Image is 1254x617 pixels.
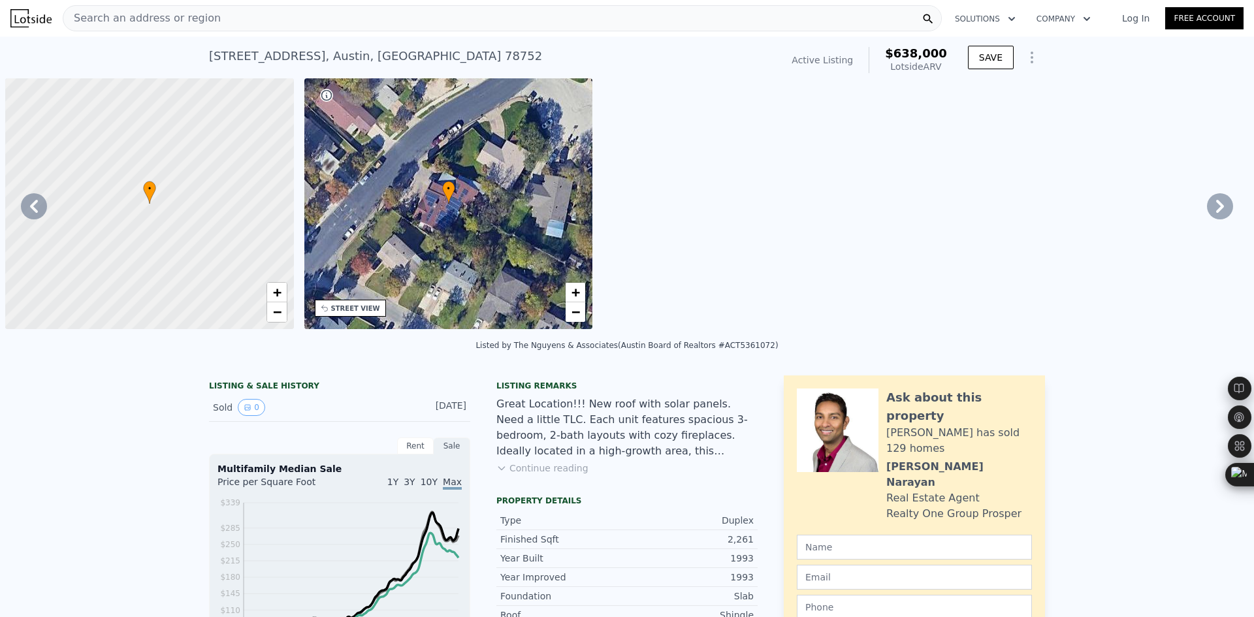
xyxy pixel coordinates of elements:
[885,46,947,60] span: $638,000
[797,535,1032,560] input: Name
[143,181,156,204] div: •
[220,573,240,582] tspan: $180
[220,606,240,615] tspan: $110
[885,60,947,73] div: Lotside ARV
[404,477,415,487] span: 3Y
[387,477,398,487] span: 1Y
[944,7,1026,31] button: Solutions
[627,533,754,546] div: 2,261
[1019,44,1045,71] button: Show Options
[968,46,1014,69] button: SAVE
[220,524,240,533] tspan: $285
[1026,7,1101,31] button: Company
[496,462,588,475] button: Continue reading
[886,506,1021,522] div: Realty One Group Prosper
[886,425,1032,456] div: [PERSON_NAME] has sold 129 homes
[792,55,853,65] span: Active Listing
[496,381,758,391] div: Listing remarks
[1165,7,1244,29] a: Free Account
[886,490,980,506] div: Real Estate Agent
[797,565,1032,590] input: Email
[217,475,340,496] div: Price per Square Foot
[1106,12,1165,25] a: Log In
[217,462,462,475] div: Multifamily Median Sale
[209,381,470,394] div: LISTING & SALE HISTORY
[220,540,240,549] tspan: $250
[421,477,438,487] span: 10Y
[272,304,281,320] span: −
[496,396,758,459] div: Great Location!!! New roof with solar panels. Need a little TLC. Each unit features spacious 3-be...
[566,283,585,302] a: Zoom in
[143,183,156,195] span: •
[408,399,466,416] div: [DATE]
[475,341,778,350] div: Listed by The Nguyens & Associates (Austin Board of Realtors #ACT5361072)
[442,181,455,204] div: •
[627,514,754,527] div: Duplex
[500,514,627,527] div: Type
[10,9,52,27] img: Lotside
[213,399,329,416] div: Sold
[220,589,240,598] tspan: $145
[886,459,1032,490] div: [PERSON_NAME] Narayan
[272,284,281,300] span: +
[500,552,627,565] div: Year Built
[443,477,462,490] span: Max
[267,302,287,322] a: Zoom out
[500,571,627,584] div: Year Improved
[442,183,455,195] span: •
[566,302,585,322] a: Zoom out
[397,437,434,454] div: Rent
[627,552,754,565] div: 1993
[500,533,627,546] div: Finished Sqft
[220,498,240,507] tspan: $339
[571,284,580,300] span: +
[434,437,470,454] div: Sale
[627,571,754,584] div: 1993
[220,556,240,565] tspan: $215
[500,590,627,603] div: Foundation
[238,399,265,416] button: View historical data
[627,590,754,603] div: Slab
[886,388,1032,425] div: Ask about this property
[571,304,580,320] span: −
[209,47,542,65] div: [STREET_ADDRESS] , Austin , [GEOGRAPHIC_DATA] 78752
[331,304,380,313] div: STREET VIEW
[267,283,287,302] a: Zoom in
[63,10,221,26] span: Search an address or region
[496,496,758,506] div: Property details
